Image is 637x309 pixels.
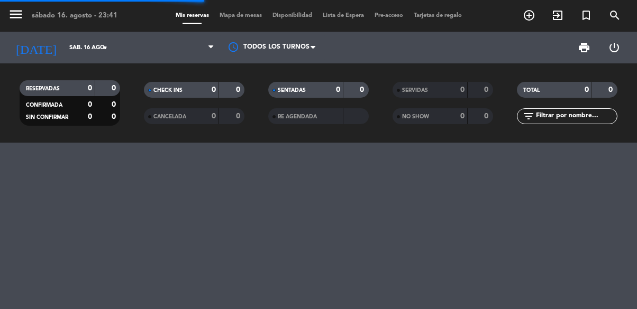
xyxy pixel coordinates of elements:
i: [DATE] [8,36,64,59]
button: menu [8,6,24,26]
strong: 0 [360,86,366,93]
span: NO SHOW [402,114,429,119]
strong: 0 [88,101,92,108]
i: menu [8,6,24,22]
span: SIN CONFIRMAR [26,115,68,120]
span: Pre-acceso [369,13,408,18]
span: Disponibilidad [267,13,317,18]
strong: 0 [460,113,465,120]
span: CONFIRMADA [26,102,62,108]
strong: 0 [88,113,92,120]
strong: 0 [484,86,490,93]
span: SENTADAS [278,88,306,93]
input: Filtrar por nombre... [535,110,617,122]
strong: 0 [460,86,465,93]
span: Tarjetas de regalo [408,13,467,18]
strong: 0 [236,113,242,120]
div: sábado 16. agosto - 23:41 [32,11,117,21]
strong: 0 [608,86,615,93]
span: CHECK INS [153,88,183,93]
strong: 0 [112,101,118,108]
i: exit_to_app [551,9,564,22]
i: add_circle_outline [523,9,535,22]
span: TOTAL [523,88,540,93]
span: SERVIDAS [402,88,428,93]
strong: 0 [585,86,589,93]
span: RE AGENDADA [278,114,317,119]
i: filter_list [522,110,535,123]
span: RESERVADAS [26,86,60,91]
strong: 0 [112,85,118,92]
span: Mis reservas [170,13,214,18]
span: Lista de Espera [317,13,369,18]
i: search [608,9,621,22]
strong: 0 [236,86,242,93]
span: print [578,41,590,54]
i: turned_in_not [580,9,593,22]
i: arrow_drop_down [98,41,111,54]
span: CANCELADA [153,114,186,119]
strong: 0 [484,113,490,120]
strong: 0 [212,113,216,120]
i: power_settings_new [608,41,621,54]
strong: 0 [336,86,340,93]
strong: 0 [212,86,216,93]
strong: 0 [88,85,92,92]
span: Mapa de mesas [214,13,267,18]
div: LOG OUT [599,32,629,63]
strong: 0 [112,113,118,120]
